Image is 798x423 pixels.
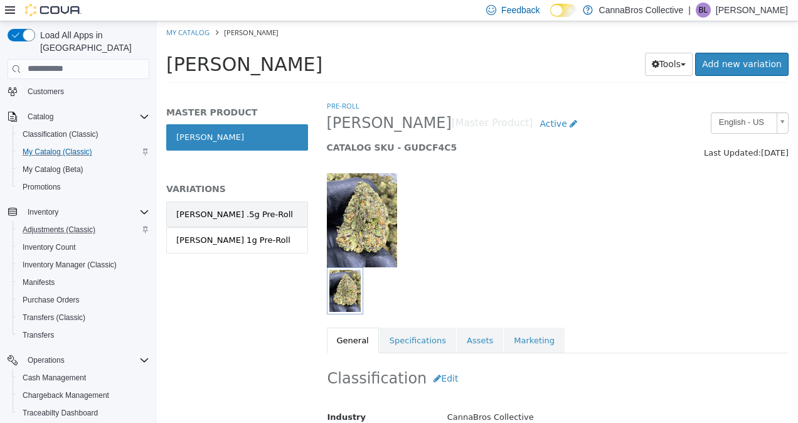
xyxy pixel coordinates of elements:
[3,203,154,221] button: Inventory
[25,4,82,16] img: Cova
[23,373,86,383] span: Cash Management
[67,6,122,16] span: [PERSON_NAME]
[18,257,149,272] span: Inventory Manager (Classic)
[3,351,154,369] button: Operations
[18,144,149,159] span: My Catalog (Classic)
[18,222,100,237] a: Adjustments (Classic)
[555,92,615,111] span: English - US
[18,388,149,403] span: Chargeback Management
[28,112,53,122] span: Catalog
[23,205,63,220] button: Inventory
[18,179,149,195] span: Promotions
[18,144,97,159] a: My Catalog (Classic)
[554,91,632,112] a: English - US
[538,31,632,55] a: Add new variation
[23,182,61,192] span: Promotions
[18,127,149,142] span: Classification (Classic)
[23,242,76,252] span: Inventory Count
[270,346,308,369] button: Edit
[18,240,81,255] a: Inventory Count
[13,274,154,291] button: Manifests
[488,31,536,55] button: Tools
[23,277,55,287] span: Manifests
[35,29,149,54] span: Load All Apps in [GEOGRAPHIC_DATA]
[550,17,551,18] span: Dark Mode
[281,385,641,407] div: CannaBros Collective
[23,225,95,235] span: Adjustments (Classic)
[716,3,788,18] p: [PERSON_NAME]
[18,388,114,403] a: Chargeback Management
[604,127,632,136] span: [DATE]
[23,109,149,124] span: Catalog
[13,238,154,256] button: Inventory Count
[18,257,122,272] a: Inventory Manager (Classic)
[23,147,92,157] span: My Catalog (Classic)
[13,369,154,387] button: Cash Management
[18,275,60,290] a: Manifests
[18,370,91,385] a: Cash Management
[696,3,711,18] div: Bryan LaPiana
[550,4,577,17] input: Dark Mode
[18,179,66,195] a: Promotions
[23,390,109,400] span: Chargeback Management
[23,205,149,220] span: Inventory
[9,162,151,173] h5: VARIATIONS
[699,3,708,18] span: BL
[18,405,149,420] span: Traceabilty Dashboard
[347,306,408,333] a: Marketing
[18,405,103,420] a: Traceabilty Dashboard
[19,213,134,225] div: [PERSON_NAME] 1g Pre-Roll
[170,120,512,132] h5: CATALOG SKU - GUDCF4C5
[9,103,151,129] a: [PERSON_NAME]
[13,256,154,274] button: Inventory Manager (Classic)
[18,127,104,142] a: Classification (Classic)
[170,152,240,246] img: 150
[599,3,684,18] p: CannaBros Collective
[295,97,376,107] small: [Master Product]
[13,387,154,404] button: Chargeback Management
[13,178,154,196] button: Promotions
[3,82,154,100] button: Customers
[9,6,53,16] a: My Catalog
[18,292,149,308] span: Purchase Orders
[18,222,149,237] span: Adjustments (Classic)
[19,187,136,200] div: [PERSON_NAME] .5g Pre-Roll
[688,3,691,18] p: |
[9,85,151,97] h5: MASTER PRODUCT
[13,126,154,143] button: Classification (Classic)
[223,306,299,333] a: Specifications
[23,109,58,124] button: Catalog
[23,83,149,99] span: Customers
[23,129,98,139] span: Classification (Classic)
[18,240,149,255] span: Inventory Count
[23,313,85,323] span: Transfers (Classic)
[18,370,149,385] span: Cash Management
[170,306,222,333] a: General
[18,328,59,343] a: Transfers
[3,108,154,126] button: Catalog
[171,346,632,369] h2: Classification
[28,87,64,97] span: Customers
[13,161,154,178] button: My Catalog (Beta)
[23,84,69,99] a: Customers
[170,92,295,112] span: [PERSON_NAME]
[9,32,166,54] span: [PERSON_NAME]
[170,80,203,89] a: Pre-Roll
[23,164,83,174] span: My Catalog (Beta)
[13,143,154,161] button: My Catalog (Classic)
[23,408,98,418] span: Traceabilty Dashboard
[13,404,154,422] button: Traceabilty Dashboard
[18,275,149,290] span: Manifests
[28,355,65,365] span: Operations
[23,260,117,270] span: Inventory Manager (Classic)
[300,306,346,333] a: Assets
[18,162,88,177] a: My Catalog (Beta)
[18,310,90,325] a: Transfers (Classic)
[18,292,85,308] a: Purchase Orders
[18,328,149,343] span: Transfers
[383,97,410,107] span: Active
[13,326,154,344] button: Transfers
[13,291,154,309] button: Purchase Orders
[23,353,149,368] span: Operations
[23,295,80,305] span: Purchase Orders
